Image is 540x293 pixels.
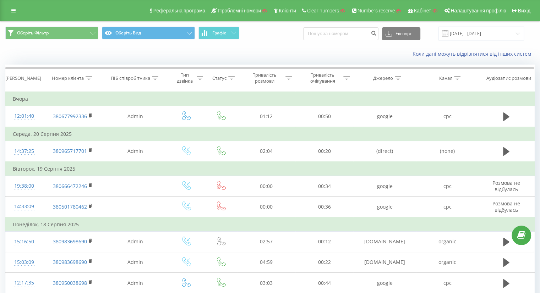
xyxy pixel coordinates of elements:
td: 00:36 [295,197,353,217]
td: Вівторок, 19 Серпня 2025 [6,162,535,176]
div: 12:01:40 [13,109,36,123]
td: organic [416,252,479,272]
td: Admin [103,252,168,272]
td: Середа, 20 Серпня 2025 [6,127,535,141]
td: 04:59 [238,252,295,272]
div: Статус [212,75,227,81]
span: Кабінет [414,8,431,13]
span: Реферальна програма [153,8,206,13]
td: Admin [103,106,168,127]
td: 00:22 [295,252,353,272]
td: Admin [103,141,168,162]
a: 380983698690 [53,259,87,265]
span: Розмова не відбулась [492,179,520,193]
div: 19:38:00 [13,179,36,193]
button: Оберіть Вид [102,27,195,39]
td: Понеділок, 18 Серпня 2025 [6,217,535,232]
td: cpc [416,106,479,127]
a: 380965717701 [53,148,87,154]
td: 02:04 [238,141,295,162]
td: 00:12 [295,231,353,252]
span: Налаштування профілю [451,8,506,13]
td: organic [416,231,479,252]
td: 01:12 [238,106,295,127]
td: google [353,176,416,197]
button: Графік [198,27,239,39]
span: Проблемні номери [218,8,261,13]
div: 14:37:25 [13,144,36,158]
span: Клієнти [279,8,296,13]
div: 14:33:09 [13,200,36,214]
span: Розмова не відбулась [492,200,520,213]
div: ПІБ співробітника [111,75,150,81]
td: google [353,106,416,127]
td: (direct) [353,141,416,162]
span: Графік [212,31,226,35]
div: Номер клієнта [52,75,84,81]
button: Експорт [382,27,420,40]
a: 380677992336 [53,113,87,120]
a: 380983698690 [53,238,87,245]
td: Admin [103,231,168,252]
td: (none) [416,141,479,162]
a: 380950038698 [53,280,87,286]
td: 00:50 [295,106,353,127]
a: 380666472246 [53,183,87,189]
div: 15:16:50 [13,235,36,249]
button: Оберіть Фільтр [5,27,98,39]
td: cpc [416,197,479,217]
span: Numbers reserve [358,8,395,13]
td: [DOMAIN_NAME] [353,231,416,252]
td: 00:34 [295,176,353,197]
td: 00:00 [238,197,295,217]
div: Тип дзвінка [174,72,195,84]
div: Аудіозапис розмови [486,75,531,81]
td: 00:00 [238,176,295,197]
input: Пошук за номером [303,27,378,40]
td: [DOMAIN_NAME] [353,252,416,272]
div: Тривалість очікування [304,72,342,84]
div: 15:03:09 [13,255,36,269]
div: Канал [439,75,452,81]
td: 00:20 [295,141,353,162]
td: google [353,197,416,217]
span: Clear numbers [307,8,339,13]
div: Тривалість розмови [246,72,284,84]
td: Вчора [6,92,535,106]
span: Оберіть Фільтр [17,30,49,36]
a: 380501780462 [53,203,87,210]
a: Коли дані можуть відрізнятися вiд інших систем [413,50,535,57]
div: [PERSON_NAME] [5,75,41,81]
div: Джерело [373,75,393,81]
td: 02:57 [238,231,295,252]
span: Вихід [518,8,530,13]
div: 12:17:35 [13,276,36,290]
td: cpc [416,176,479,197]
